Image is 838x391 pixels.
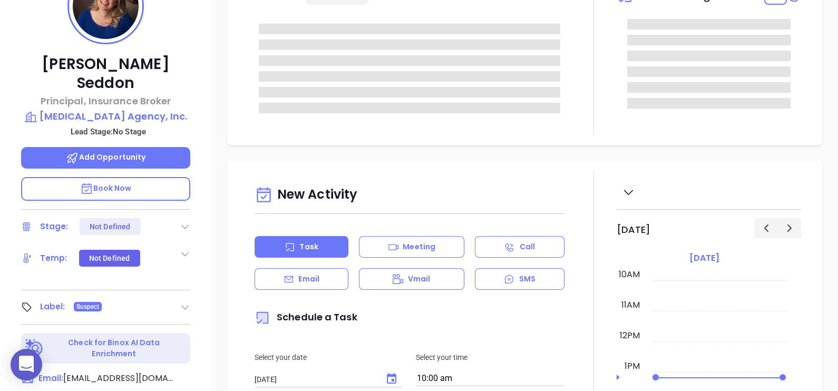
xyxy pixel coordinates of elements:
[21,109,190,124] a: [MEDICAL_DATA] Agency, Inc.
[255,374,377,385] input: MM/DD/YYYY
[754,218,778,238] button: Previous day
[21,94,190,108] p: Principal, Insurance Broker
[21,55,190,93] p: [PERSON_NAME] Seddon
[76,301,100,312] span: Suspect
[255,182,564,209] div: New Activity
[520,241,535,252] p: Call
[255,310,357,324] span: Schedule a Task
[617,268,642,281] div: 10am
[619,299,642,311] div: 11am
[381,368,402,389] button: Choose date, selected date is Aug 27, 2025
[40,250,67,266] div: Temp:
[416,351,564,363] p: Select your time
[26,125,190,139] p: Lead Stage: No Stage
[40,299,65,315] div: Label:
[90,218,130,235] div: Not Defined
[89,250,130,267] div: Not Defined
[408,273,431,285] p: Vmail
[622,360,642,373] div: 1pm
[299,241,318,252] p: Task
[63,372,174,385] span: [EMAIL_ADDRESS][DOMAIN_NAME]
[617,224,650,236] h2: [DATE]
[618,329,642,342] div: 12pm
[403,241,435,252] p: Meeting
[298,273,319,285] p: Email
[777,218,801,238] button: Next day
[38,372,63,386] span: Email:
[255,351,403,363] p: Select your date
[519,273,535,285] p: SMS
[25,339,44,357] img: Ai-Enrich-DaqCidB-.svg
[687,251,722,266] a: [DATE]
[40,219,69,234] div: Stage:
[80,183,132,193] span: Book Now
[45,337,183,359] p: Check for Binox AI Data Enrichment
[66,152,146,162] span: Add Opportunity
